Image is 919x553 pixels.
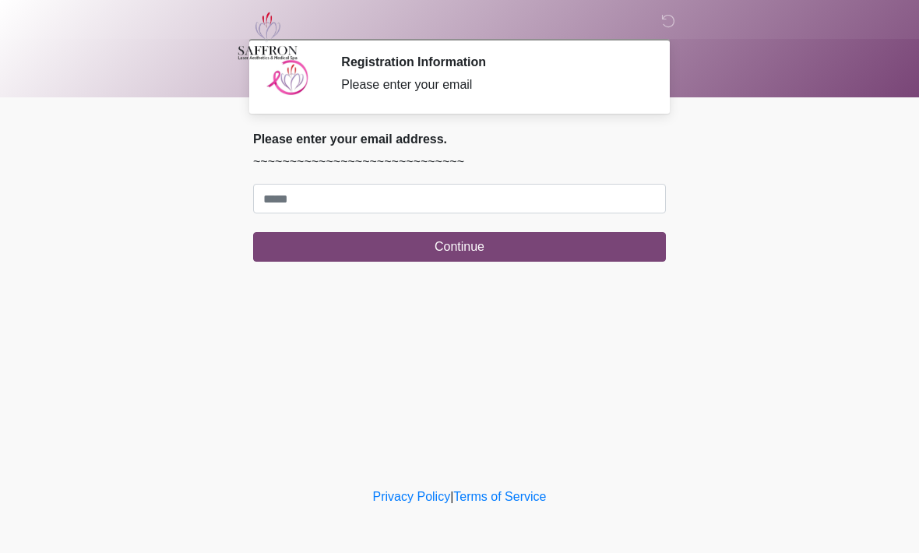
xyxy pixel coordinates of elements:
a: Terms of Service [453,490,546,503]
a: | [450,490,453,503]
h2: Please enter your email address. [253,132,666,146]
button: Continue [253,232,666,262]
p: ~~~~~~~~~~~~~~~~~~~~~~~~~~~~~ [253,153,666,171]
div: Please enter your email [341,76,643,94]
img: Saffron Laser Aesthetics and Medical Spa Logo [238,12,298,60]
img: Agent Avatar [265,55,312,101]
a: Privacy Policy [373,490,451,503]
